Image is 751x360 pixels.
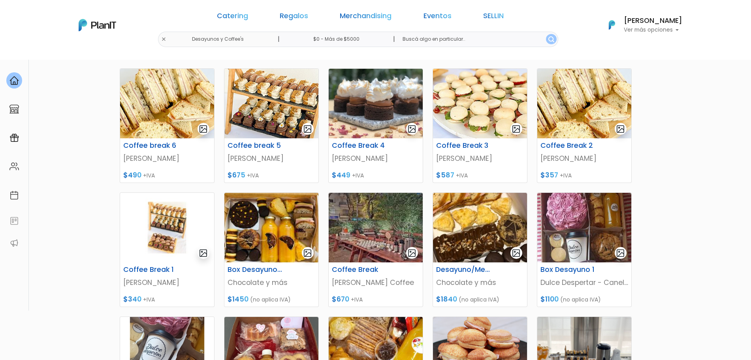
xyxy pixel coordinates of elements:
img: people-662611757002400ad9ed0e3c099ab2801c6687ba6c219adb57efc949bc21e19d.svg [9,162,19,171]
img: gallery-light [616,124,625,134]
span: +IVA [352,172,364,179]
img: thumb_PHOTO-2022-03-20-15-04-12.jpg [224,193,318,262]
a: Eventos [423,13,452,22]
img: gallery-light [199,249,208,258]
img: user_04fe99587a33b9844688ac17b531be2b.png [64,47,79,63]
img: feedback-78b5a0c8f98aac82b08bfc38622c3050aee476f2c9584af64705fc4e61158814.svg [9,216,19,226]
h6: Desayuno/Merienda para Dos [431,266,496,274]
span: +IVA [143,296,155,303]
img: thumb_desayuno_2.jpeg [433,193,527,262]
span: $357 [540,170,558,180]
img: calendar-87d922413cdce8b2cf7b7f5f62616a5cf9e4887200fb71536465627b3292af00.svg [9,190,19,200]
span: +IVA [456,172,468,179]
img: gallery-light [616,249,625,258]
span: (no aplica IVA) [459,296,499,303]
h6: Coffee Break 1 [119,266,183,274]
p: [PERSON_NAME] [228,153,315,164]
img: PlanIt Logo [603,16,621,34]
span: $340 [123,294,141,304]
button: PlanIt Logo [PERSON_NAME] Ver más opciones [599,15,682,35]
span: +IVA [143,172,155,179]
a: gallery-light Coffee break 5 [PERSON_NAME] $675 +IVA [224,68,319,183]
strong: PLAN IT [28,64,51,71]
img: gallery-light [303,249,312,258]
img: marketplace-4ceaa7011d94191e9ded77b95e3339b90024bf715f7c57f8cf31f2d8c509eaba.svg [9,104,19,114]
div: J [21,47,139,63]
i: send [134,119,150,128]
span: $1100 [540,294,559,304]
img: gallery-light [512,249,521,258]
a: Regalos [280,13,308,22]
img: gallery-light [512,124,521,134]
p: [PERSON_NAME] Coffee [332,277,420,288]
p: Ver más opciones [624,27,682,33]
span: $1840 [436,294,457,304]
a: gallery-light Coffee Break 4 [PERSON_NAME] $449 +IVA [328,68,423,183]
p: [PERSON_NAME] [540,153,628,164]
a: gallery-light Coffee break 6 [PERSON_NAME] $490 +IVA [120,68,215,183]
span: +IVA [247,172,259,179]
img: gallery-light [407,124,416,134]
span: $587 [436,170,454,180]
span: (no aplica IVA) [250,296,291,303]
span: $670 [332,294,349,304]
img: thumb_68955751_411426702909541_5879258490458170290_n.jpg [329,69,423,138]
a: gallery-light Coffee Break 1 [PERSON_NAME] $340 +IVA [120,192,215,307]
h6: Box Desayuno 1 [536,266,600,274]
i: insert_emoticon [120,119,134,128]
img: thumb_WhatsApp_Image_2022-07-29_at_13.13.08.jpeg [537,193,631,262]
span: $1450 [228,294,248,304]
p: [PERSON_NAME] [436,153,524,164]
a: Catering [217,13,248,22]
img: thumb_PHOTO-2021-09-21-17-08-07portada.jpg [224,69,318,138]
img: PlanIt Logo [79,19,116,31]
img: thumb_image__copia___copia___copia_-Photoroom__1_.jpg [120,193,214,262]
a: Merchandising [340,13,391,22]
a: gallery-light Box Desayuno / Merienda 10 Chocolate y más $1450 (no aplica IVA) [224,192,319,307]
img: gallery-light [303,124,312,134]
span: $490 [123,170,141,180]
img: close-6986928ebcb1d6c9903e3b54e860dbc4d054630f23adef3a32610726dff6a82b.svg [161,37,166,42]
h6: Coffee Break 3 [431,141,496,150]
p: [PERSON_NAME] [123,277,211,288]
img: gallery-light [199,124,208,134]
a: gallery-light Coffee Break 2 [PERSON_NAME] $357 +IVA [537,68,632,183]
a: gallery-light Box Desayuno 1 Dulce Despertar - Canelones $1100 (no aplica IVA) [537,192,632,307]
h6: Coffee Break 4 [327,141,392,150]
h6: Coffee break 5 [223,141,288,150]
span: +IVA [351,296,363,303]
span: (no aplica IVA) [560,296,601,303]
img: partners-52edf745621dab592f3b2c58e3bca9d71375a7ef29c3b500c9f145b62cc070d4.svg [9,238,19,248]
h6: Box Desayuno / Merienda 10 [223,266,288,274]
img: thumb_PHOTO-2021-09-21-17-07-49portada.jpg [120,69,214,138]
h6: Coffee Break 2 [536,141,600,150]
h6: [PERSON_NAME] [624,17,682,25]
img: thumb_PHOTO-2021-09-21-17-07-49portada.jpg [537,69,631,138]
p: Chocolate y más [436,277,524,288]
img: search_button-432b6d5273f82d61273b3651a40e1bd1b912527efae98b1b7a1b2c0702e16a8d.svg [548,36,554,42]
a: gallery-light Desayuno/Merienda para Dos Chocolate y más $1840 (no aplica IVA) [433,192,527,307]
span: $675 [228,170,245,180]
span: ¡Escríbenos! [41,120,120,128]
img: thumb_PHOTO-2021-09-21-17-07-51portada.jpg [433,69,527,138]
img: thumb_WhatsApp_Image_2022-05-03_at_13.50.34.jpeg [329,193,423,262]
p: Dulce Despertar - Canelones [540,277,628,288]
p: [PERSON_NAME] [332,153,420,164]
p: [PERSON_NAME] [123,153,211,164]
a: gallery-light Coffee Break 3 [PERSON_NAME] $587 +IVA [433,68,527,183]
i: keyboard_arrow_down [122,60,134,72]
img: home-e721727adea9d79c4d83392d1f703f7f8bce08238fde08b1acbfd93340b81755.svg [9,76,19,85]
img: campaigns-02234683943229c281be62815700db0a1741e53638e28bf9629b52c665b00959.svg [9,133,19,143]
span: J [79,47,95,63]
h6: Coffee Break [327,266,392,274]
p: | [278,34,280,44]
p: | [393,34,395,44]
img: gallery-light [407,249,416,258]
a: gallery-light Coffee Break [PERSON_NAME] Coffee $670 +IVA [328,192,423,307]
span: $449 [332,170,350,180]
p: Chocolate y más [228,277,315,288]
input: Buscá algo en particular.. [396,32,558,47]
img: user_d58e13f531133c46cb30575f4d864daf.jpeg [72,40,87,55]
span: +IVA [560,172,572,179]
div: PLAN IT Ya probaste PlanitGO? Vas a poder automatizarlas acciones de todo el año. Escribinos para... [21,55,139,105]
